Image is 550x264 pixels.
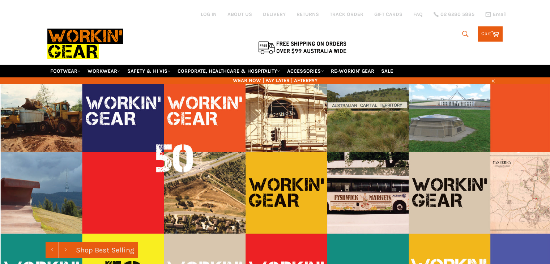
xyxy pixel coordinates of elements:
a: DELIVERY [263,11,286,18]
a: RETURNS [297,11,319,18]
a: SAFETY & HI VIS [124,65,174,77]
a: GIFT CARDS [374,11,402,18]
a: Email [485,12,507,17]
img: Workin Gear leaders in Workwear, Safety Boots, PPE, Uniforms. Australia's No.1 in Workwear [47,24,123,64]
a: FOOTWEAR [47,65,84,77]
a: Cart [478,26,503,42]
span: WEAR NOW | PAY LATER | AFTERPAY [47,77,503,84]
a: WORKWEAR [85,65,123,77]
span: 02 6280 5885 [440,12,474,17]
a: ABOUT US [227,11,252,18]
a: Log in [201,11,217,17]
a: RE-WORKIN' GEAR [328,65,377,77]
span: Email [493,12,507,17]
a: TRACK ORDER [330,11,363,18]
img: Flat $9.95 shipping Australia wide [257,40,348,55]
a: CORPORATE, HEALTHCARE & HOSPITALITY [175,65,283,77]
a: 02 6280 5885 [434,12,474,17]
a: Shop Best Selling [72,242,138,258]
a: SALE [378,65,396,77]
a: FAQ [413,11,423,18]
a: ACCESSORIES [284,65,327,77]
